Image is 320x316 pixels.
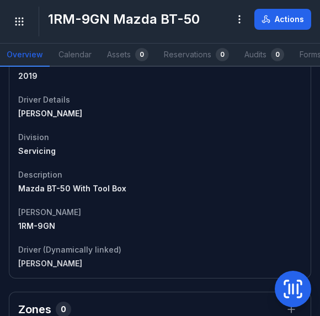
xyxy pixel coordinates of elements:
[100,44,155,67] a: Assets0
[18,146,56,156] span: Servicing
[48,10,200,28] h1: 1RM-9GN Mazda BT-50
[135,48,148,61] div: 0
[18,207,81,217] span: [PERSON_NAME]
[52,44,98,67] a: Calendar
[18,245,121,254] span: Driver (Dynamically linked)
[18,170,62,179] span: Description
[18,132,49,142] span: Division
[216,48,229,61] div: 0
[18,258,302,269] a: [PERSON_NAME]
[157,44,236,67] a: Reservations0
[238,44,291,67] a: Audits0
[18,71,38,81] span: 2019
[18,184,126,193] span: Mazda BT-50 With Tool Box
[271,48,284,61] div: 0
[18,95,70,104] span: Driver Details
[9,11,30,32] button: Toggle navigation
[18,109,82,118] span: [PERSON_NAME]
[18,221,55,231] span: 1RM-9GN
[254,9,311,30] button: Actions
